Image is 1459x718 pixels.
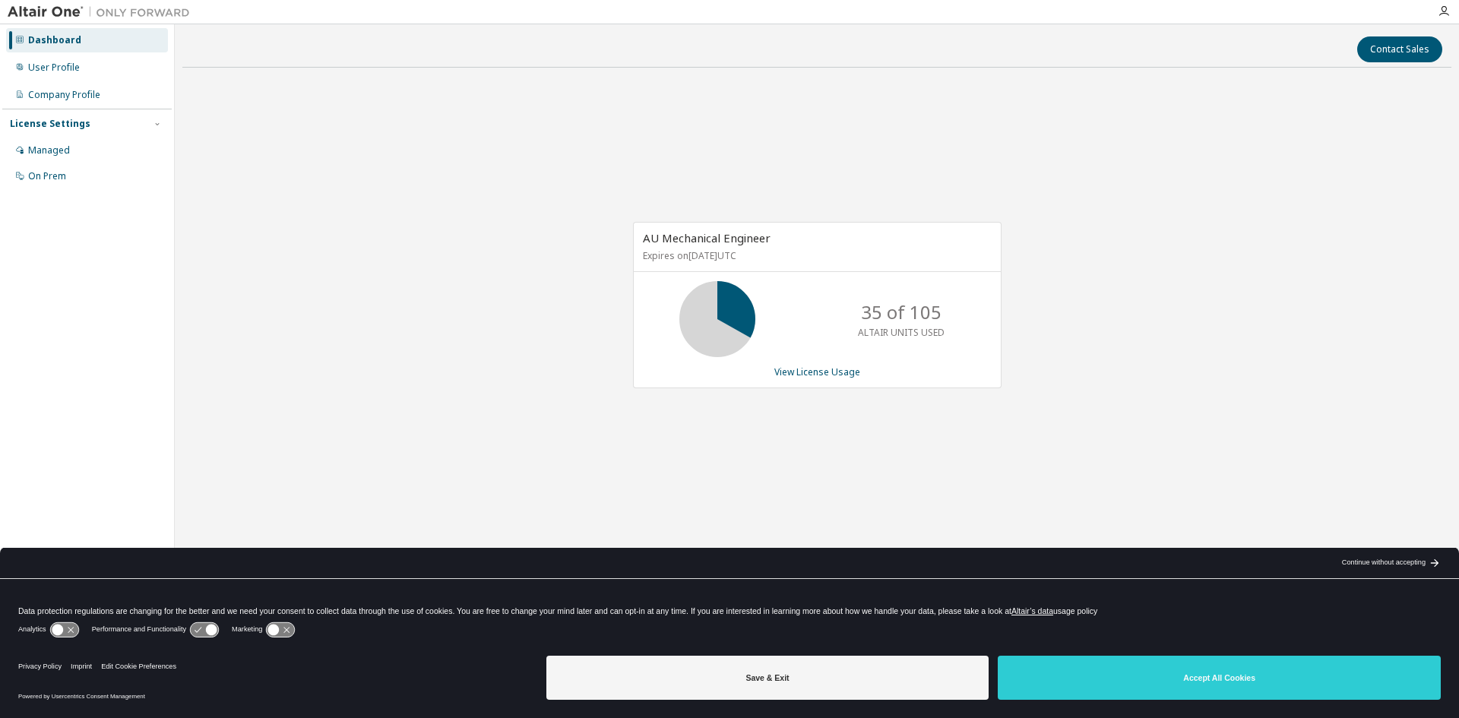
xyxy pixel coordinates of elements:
[28,144,70,157] div: Managed
[774,365,860,378] a: View License Usage
[643,230,771,245] span: AU Mechanical Engineer
[861,299,942,325] p: 35 of 105
[643,249,988,262] p: Expires on [DATE] UTC
[1357,36,1442,62] button: Contact Sales
[10,118,90,130] div: License Settings
[28,89,100,101] div: Company Profile
[28,62,80,74] div: User Profile
[8,5,198,20] img: Altair One
[28,170,66,182] div: On Prem
[28,34,81,46] div: Dashboard
[858,326,945,339] p: ALTAIR UNITS USED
